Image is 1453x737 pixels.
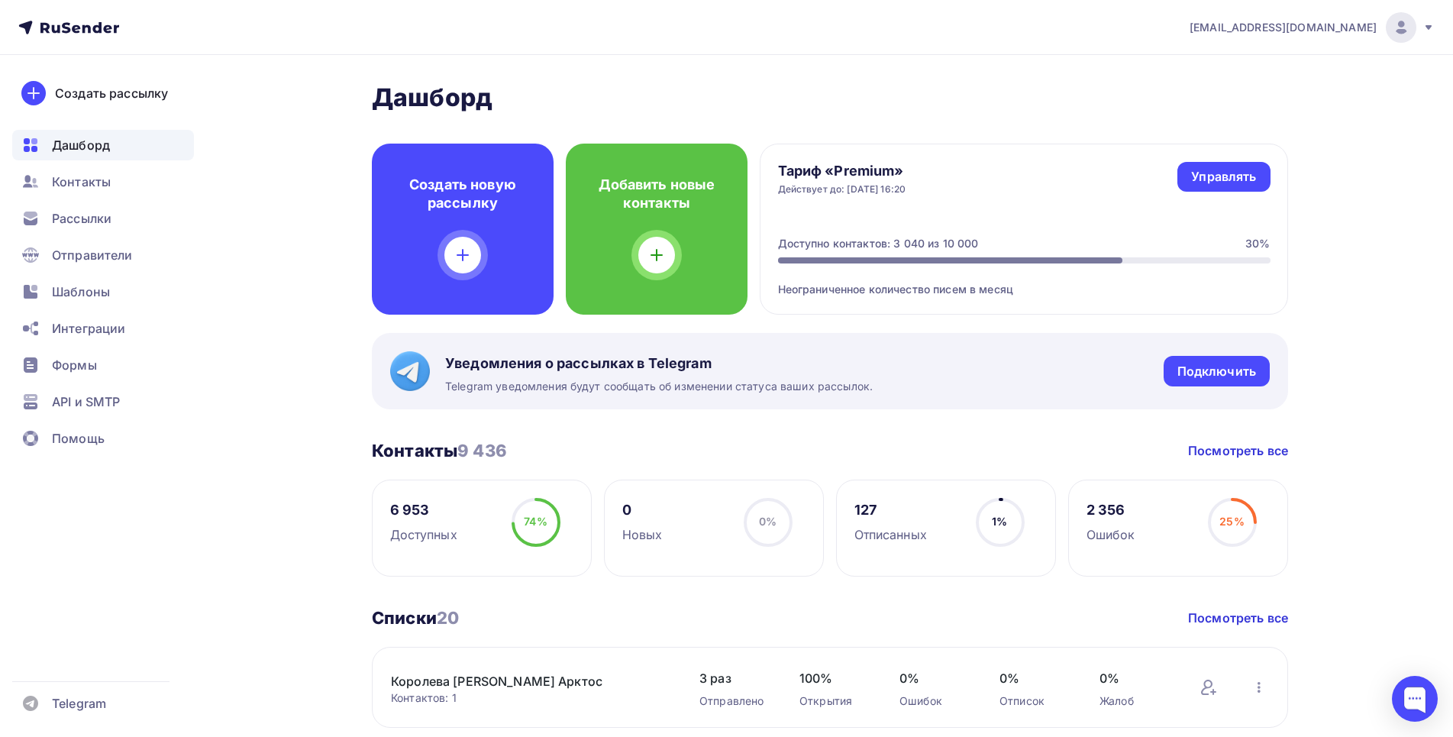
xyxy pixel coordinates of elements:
[1087,501,1135,519] div: 2 356
[1177,363,1256,380] div: Подключить
[372,607,459,629] h3: Списки
[52,694,106,713] span: Telegram
[699,693,769,709] div: Отправлено
[999,693,1069,709] div: Отписок
[1188,609,1288,627] a: Посмотреть все
[1190,20,1377,35] span: [EMAIL_ADDRESS][DOMAIN_NAME]
[391,690,669,706] div: Контактов: 1
[1190,12,1435,43] a: [EMAIL_ADDRESS][DOMAIN_NAME]
[1099,669,1169,687] span: 0%
[899,693,969,709] div: Ошибок
[12,166,194,197] a: Контакты
[12,203,194,234] a: Рассылки
[445,354,873,373] span: Уведомления о рассылках в Telegram
[622,501,663,519] div: 0
[52,283,110,301] span: Шаблоны
[1087,525,1135,544] div: Ошибок
[799,693,869,709] div: Открытия
[854,525,927,544] div: Отписанных
[12,350,194,380] a: Формы
[52,136,110,154] span: Дашборд
[55,84,168,102] div: Создать рассылку
[52,173,111,191] span: Контакты
[524,515,547,528] span: 74%
[390,501,457,519] div: 6 953
[391,672,651,690] a: Королева [PERSON_NAME] Арктос
[778,236,979,251] div: Доступно контактов: 3 040 из 10 000
[12,276,194,307] a: Шаблоны
[372,82,1288,113] h2: Дашборд
[52,429,105,448] span: Помощь
[590,176,723,212] h4: Добавить новые контакты
[899,669,969,687] span: 0%
[390,525,457,544] div: Доступных
[52,319,125,338] span: Интеграции
[999,669,1069,687] span: 0%
[778,263,1271,297] div: Неограниченное количество писем в месяц
[622,525,663,544] div: Новых
[52,246,133,264] span: Отправители
[437,608,459,628] span: 20
[778,162,906,180] h4: Тариф «Premium»
[1099,693,1169,709] div: Жалоб
[778,183,906,196] div: Действует до: [DATE] 16:20
[1219,515,1244,528] span: 25%
[372,440,507,461] h3: Контакты
[445,379,873,394] span: Telegram уведомления будут сообщать об изменении статуса ваших рассылок.
[457,441,507,461] span: 9 436
[12,240,194,270] a: Отправители
[799,669,869,687] span: 100%
[1188,441,1288,460] a: Посмотреть все
[12,130,194,160] a: Дашборд
[699,669,769,687] span: 3 раз
[992,515,1007,528] span: 1%
[52,209,111,228] span: Рассылки
[759,515,777,528] span: 0%
[1191,168,1256,186] div: Управлять
[52,356,97,374] span: Формы
[854,501,927,519] div: 127
[1245,236,1270,251] div: 30%
[52,393,120,411] span: API и SMTP
[396,176,529,212] h4: Создать новую рассылку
